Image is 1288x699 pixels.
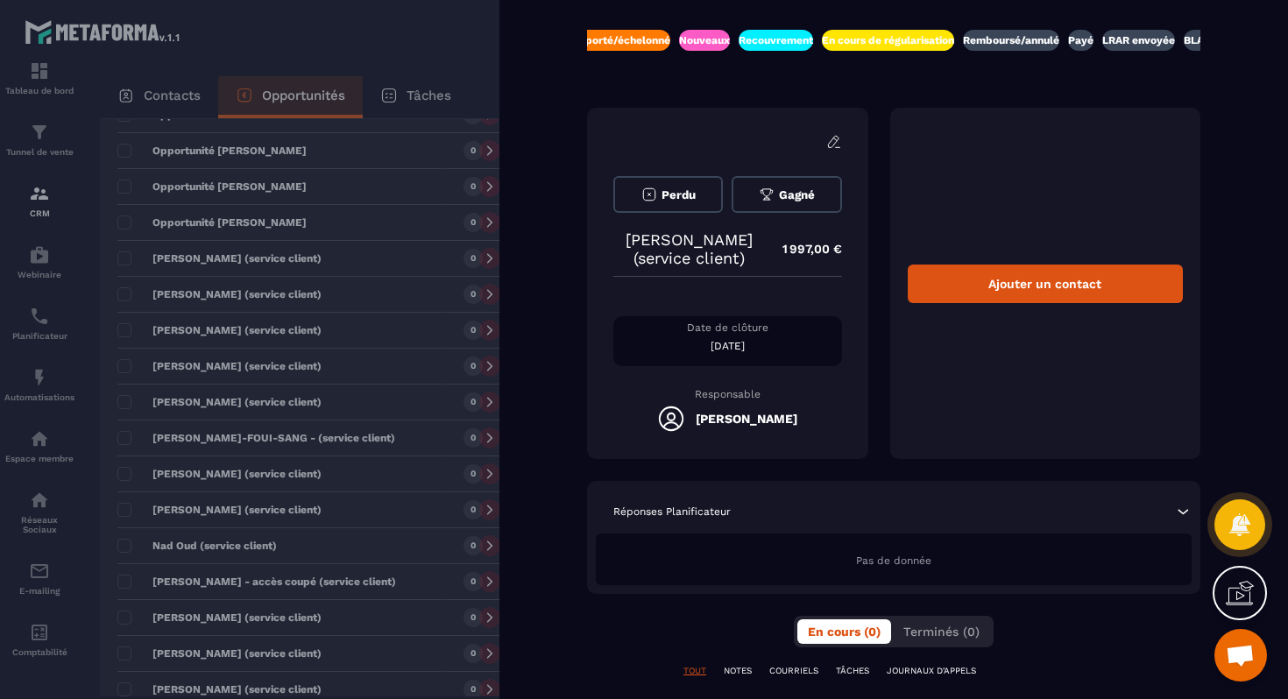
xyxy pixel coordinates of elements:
[893,619,990,644] button: Terminés (0)
[732,176,841,213] button: Gagné
[963,33,1059,47] p: Remboursé/annulé
[903,625,980,639] span: Terminés (0)
[696,412,797,426] h5: [PERSON_NAME]
[808,625,881,639] span: En cours (0)
[613,176,723,213] button: Perdu
[524,33,670,47] p: Paiement reporté/échelonné
[797,619,891,644] button: En cours (0)
[662,188,696,201] span: Perdu
[613,505,731,519] p: Réponses Planificateur
[613,230,765,267] p: [PERSON_NAME] (service client)
[1068,33,1093,47] p: Payé
[887,665,976,677] p: JOURNAUX D'APPELS
[739,33,813,47] p: Recouvrement
[822,33,954,47] p: En cours de régularisation
[1102,33,1175,47] p: LRAR envoyée
[1214,629,1267,681] a: Ouvrir le chat
[856,554,931,567] span: Pas de donnée
[613,339,842,353] p: [DATE]
[679,33,730,47] p: Nouveaux
[769,665,818,677] p: COURRIELS
[724,665,752,677] p: NOTES
[613,388,842,400] p: Responsable
[683,665,706,677] p: TOUT
[836,665,869,677] p: TÂCHES
[779,188,815,201] span: Gagné
[1184,33,1249,47] p: BLACKLISTE
[908,265,1183,303] div: Ajouter un contact
[765,232,842,266] p: 1 997,00 €
[613,321,842,335] p: Date de clôture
